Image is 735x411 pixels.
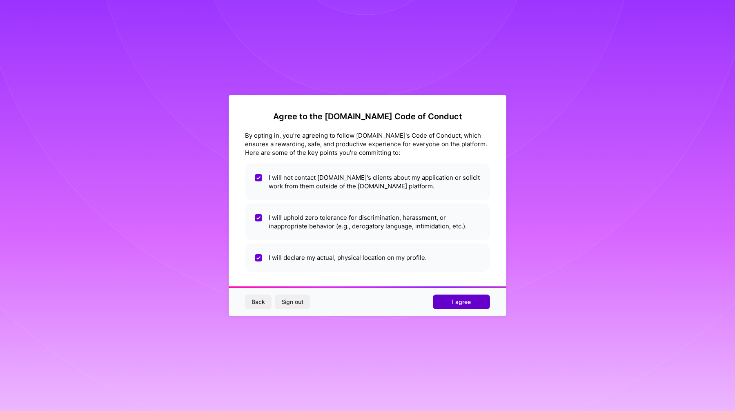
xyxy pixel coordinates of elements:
span: Sign out [281,298,303,306]
li: I will not contact [DOMAIN_NAME]'s clients about my application or solicit work from them outside... [245,163,490,200]
button: Back [245,295,272,309]
span: I agree [452,298,471,306]
button: Sign out [275,295,310,309]
h2: Agree to the [DOMAIN_NAME] Code of Conduct [245,112,490,121]
li: I will declare my actual, physical location on my profile. [245,243,490,272]
span: Back [252,298,265,306]
div: By opting in, you're agreeing to follow [DOMAIN_NAME]'s Code of Conduct, which ensures a rewardin... [245,131,490,157]
button: I agree [433,295,490,309]
li: I will uphold zero tolerance for discrimination, harassment, or inappropriate behavior (e.g., der... [245,203,490,240]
